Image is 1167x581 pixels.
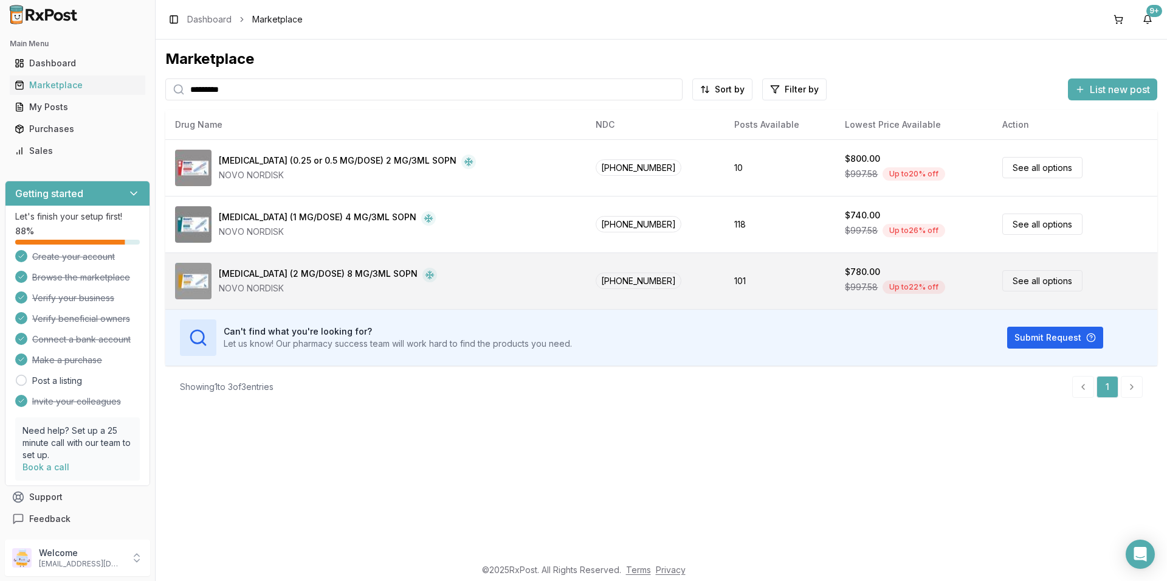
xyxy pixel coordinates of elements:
[596,159,681,176] span: [PHONE_NUMBER]
[596,273,681,289] span: [PHONE_NUMBER]
[15,79,140,91] div: Marketplace
[5,141,150,161] button: Sales
[39,547,123,559] p: Welcome
[187,13,303,26] nav: breadcrumb
[175,263,212,299] img: Ozempic (2 MG/DOSE) 8 MG/3ML SOPN
[32,313,130,325] span: Verify beneficial owners
[32,251,115,263] span: Create your account
[32,395,121,408] span: Invite your colleagues
[175,206,212,243] img: Ozempic (1 MG/DOSE) 4 MG/3ML SOPN
[845,266,880,278] div: $780.00
[1002,270,1083,291] a: See all options
[15,101,140,113] div: My Posts
[5,119,150,139] button: Purchases
[32,292,114,304] span: Verify your business
[1068,78,1157,100] button: List new post
[165,110,586,139] th: Drug Name
[15,210,140,223] p: Let's finish your setup first!
[1146,5,1162,17] div: 9+
[5,5,83,24] img: RxPost Logo
[5,97,150,117] button: My Posts
[219,155,456,169] div: [MEDICAL_DATA] (0.25 or 0.5 MG/DOSE) 2 MG/3ML SOPN
[15,57,140,69] div: Dashboard
[656,565,686,575] a: Privacy
[10,39,145,49] h2: Main Menu
[1126,540,1155,569] div: Open Intercom Messenger
[586,110,724,139] th: NDC
[835,110,993,139] th: Lowest Price Available
[725,139,836,196] td: 10
[180,381,274,393] div: Showing 1 to 3 of 3 entries
[219,169,476,181] div: NOVO NORDISK
[993,110,1157,139] th: Action
[219,268,418,282] div: [MEDICAL_DATA] (2 MG/DOSE) 8 MG/3ML SOPN
[15,186,83,201] h3: Getting started
[5,508,150,530] button: Feedback
[32,271,130,284] span: Browse the marketplace
[596,216,681,232] span: [PHONE_NUMBER]
[1007,327,1103,349] button: Submit Request
[32,354,102,366] span: Make a purchase
[224,325,572,338] h3: Can't find what you're looking for?
[883,280,945,294] div: Up to 22 % off
[10,74,145,96] a: Marketplace
[762,78,827,100] button: Filter by
[252,13,303,26] span: Marketplace
[5,54,150,73] button: Dashboard
[1072,376,1143,398] nav: pagination
[5,75,150,95] button: Marketplace
[32,375,82,387] a: Post a listing
[845,224,878,237] span: $997.58
[15,225,34,237] span: 88 %
[715,83,745,96] span: Sort by
[626,565,651,575] a: Terms
[1090,82,1150,97] span: List new post
[175,150,212,186] img: Ozempic (0.25 or 0.5 MG/DOSE) 2 MG/3ML SOPN
[1002,157,1083,178] a: See all options
[845,281,878,293] span: $997.58
[845,153,880,165] div: $800.00
[32,333,131,346] span: Connect a bank account
[725,196,836,252] td: 118
[10,118,145,140] a: Purchases
[39,559,123,569] p: [EMAIL_ADDRESS][DOMAIN_NAME]
[1068,85,1157,97] a: List new post
[1138,10,1157,29] button: 9+
[187,13,232,26] a: Dashboard
[1096,376,1118,398] a: 1
[845,168,878,180] span: $997.58
[219,226,436,238] div: NOVO NORDISK
[10,52,145,74] a: Dashboard
[10,96,145,118] a: My Posts
[22,425,133,461] p: Need help? Set up a 25 minute call with our team to set up.
[29,513,71,525] span: Feedback
[15,145,140,157] div: Sales
[219,282,437,294] div: NOVO NORDISK
[883,167,945,181] div: Up to 20 % off
[725,110,836,139] th: Posts Available
[1002,214,1083,235] a: See all options
[165,49,1157,69] div: Marketplace
[12,548,32,568] img: User avatar
[692,78,752,100] button: Sort by
[224,338,572,350] p: Let us know! Our pharmacy success team will work hard to find the products you need.
[845,209,880,221] div: $740.00
[22,462,69,472] a: Book a call
[219,211,416,226] div: [MEDICAL_DATA] (1 MG/DOSE) 4 MG/3ML SOPN
[15,123,140,135] div: Purchases
[785,83,819,96] span: Filter by
[725,252,836,309] td: 101
[5,486,150,508] button: Support
[10,140,145,162] a: Sales
[883,224,945,237] div: Up to 26 % off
